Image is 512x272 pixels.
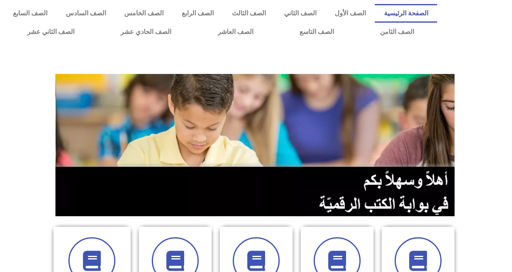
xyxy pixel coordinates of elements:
a: الصف السابع [4,4,57,23]
a: الصف العاشر [195,23,276,41]
a: الصف الثاني [275,4,325,23]
a: الصفحة الرئيسية [375,4,437,23]
a: الصف الثاني عشر [4,23,98,41]
a: الصف الرابع [172,4,223,23]
a: الصف الحادي عشر [98,23,194,41]
a: الصف الثامن [357,23,437,41]
a: الصف الثالث [223,4,275,23]
a: الصف الخامس [115,4,172,23]
a: الصف السادس [57,4,115,23]
a: الصف التاسع [276,23,357,41]
a: الصف الأول [325,4,375,23]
